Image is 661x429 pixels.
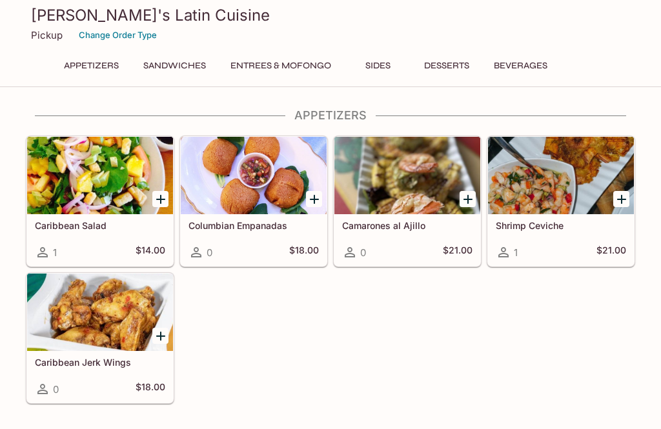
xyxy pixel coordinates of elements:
a: Camarones al Ajillo0$21.00 [334,136,481,266]
a: Caribbean Jerk Wings0$18.00 [26,273,174,403]
span: 1 [514,246,518,259]
h3: [PERSON_NAME]'s Latin Cuisine [31,5,630,25]
a: Columbian Empanadas0$18.00 [180,136,327,266]
button: Entrees & Mofongo [223,57,338,75]
button: Change Order Type [73,25,163,45]
h5: Camarones al Ajillo [342,220,473,231]
h5: Shrimp Ceviche [496,220,626,231]
span: 0 [207,246,212,259]
a: Caribbean Salad1$14.00 [26,136,174,266]
div: Caribbean Jerk Wings [27,274,173,351]
h5: Caribbean Salad [35,220,165,231]
button: Add Shrimp Ceviche [613,191,629,207]
p: Pickup [31,29,63,41]
h5: $18.00 [289,244,319,260]
button: Add Caribbean Jerk Wings [152,328,168,344]
div: Caribbean Salad [27,137,173,214]
button: Sides [349,57,407,75]
button: Add Caribbean Salad [152,191,168,207]
h4: Appetizers [26,108,635,123]
span: 0 [360,246,366,259]
button: Desserts [417,57,476,75]
span: 0 [53,383,59,395]
h5: $14.00 [136,244,165,260]
div: Columbian Empanadas [181,137,327,214]
span: 1 [53,246,57,259]
div: Camarones al Ajillo [334,137,480,214]
button: Add Columbian Empanadas [306,191,322,207]
button: Add Camarones al Ajillo [460,191,476,207]
button: Sandwiches [136,57,213,75]
button: Appetizers [57,57,126,75]
button: Beverages [487,57,554,75]
h5: $21.00 [596,244,626,260]
div: Shrimp Ceviche [488,137,634,214]
h5: $18.00 [136,381,165,397]
h5: Columbian Empanadas [188,220,319,231]
h5: Caribbean Jerk Wings [35,357,165,368]
a: Shrimp Ceviche1$21.00 [487,136,635,266]
h5: $21.00 [443,244,473,260]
